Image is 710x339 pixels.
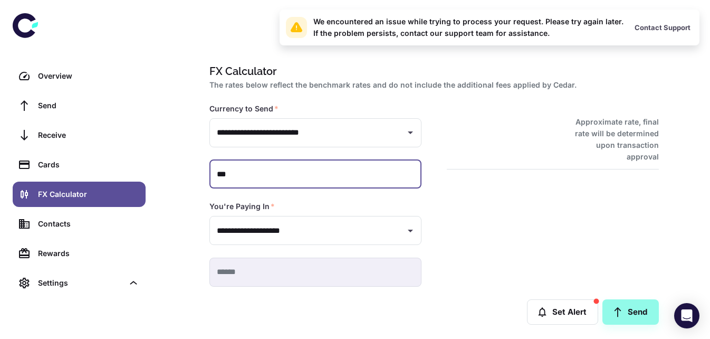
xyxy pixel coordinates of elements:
[38,129,139,141] div: Receive
[403,125,418,140] button: Open
[38,218,139,230] div: Contacts
[38,70,139,82] div: Overview
[602,299,659,325] a: Send
[563,116,659,163] h6: Approximate rate, final rate will be determined upon transaction approval
[313,16,623,39] div: We encountered an issue while trying to process your request. Please try again later. If the prob...
[403,223,418,238] button: Open
[209,103,279,114] label: Currency to Send
[13,211,146,237] a: Contacts
[674,303,699,328] div: Open Intercom Messenger
[13,152,146,177] a: Cards
[38,277,123,289] div: Settings
[13,270,146,296] div: Settings
[38,189,139,200] div: FX Calculator
[13,63,146,89] a: Overview
[13,123,146,148] a: Receive
[38,248,139,259] div: Rewards
[209,201,275,212] label: You're Paying In
[13,241,146,266] a: Rewards
[38,159,139,171] div: Cards
[632,20,693,35] button: Contact Support
[527,299,598,325] button: Set Alert
[38,100,139,111] div: Send
[13,182,146,207] a: FX Calculator
[209,63,655,79] h1: FX Calculator
[13,93,146,118] a: Send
